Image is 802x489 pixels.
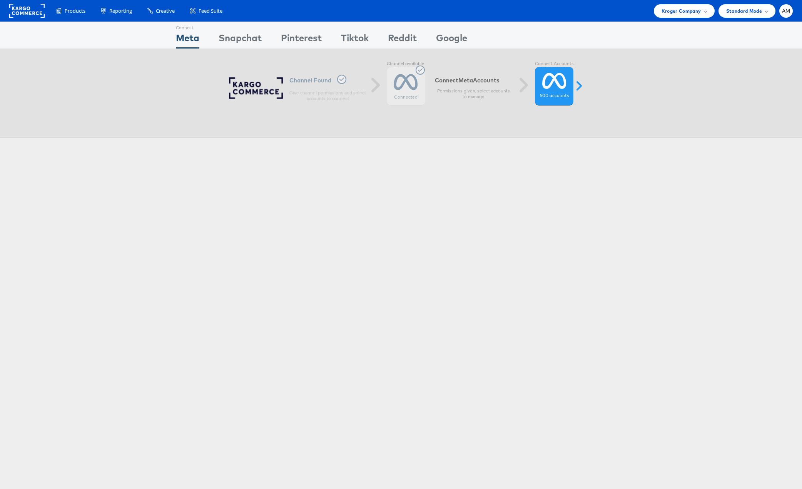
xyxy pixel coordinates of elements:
div: Tiktok [341,31,369,49]
label: Channel available [387,61,425,67]
h6: Connect Accounts [435,77,512,84]
span: AM [782,8,790,13]
span: Creative [156,7,175,15]
p: Permissions given, select accounts to manage [435,88,512,100]
div: Meta [176,31,199,49]
label: 500 accounts [540,93,568,99]
span: Reporting [109,7,132,15]
span: Products [65,7,85,15]
label: Connect Accounts [535,61,573,67]
h6: Channel Found [289,75,366,86]
div: Connect [176,22,199,31]
div: Google [436,31,467,49]
span: Standard Mode [726,7,762,15]
span: Kroger Company [662,7,701,15]
p: Give channel permissions and select accounts to connect [289,90,366,102]
span: meta [458,77,473,84]
div: Pinterest [281,31,322,49]
div: Reddit [388,31,417,49]
span: Feed Suite [199,7,222,15]
div: Snapchat [219,31,262,49]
